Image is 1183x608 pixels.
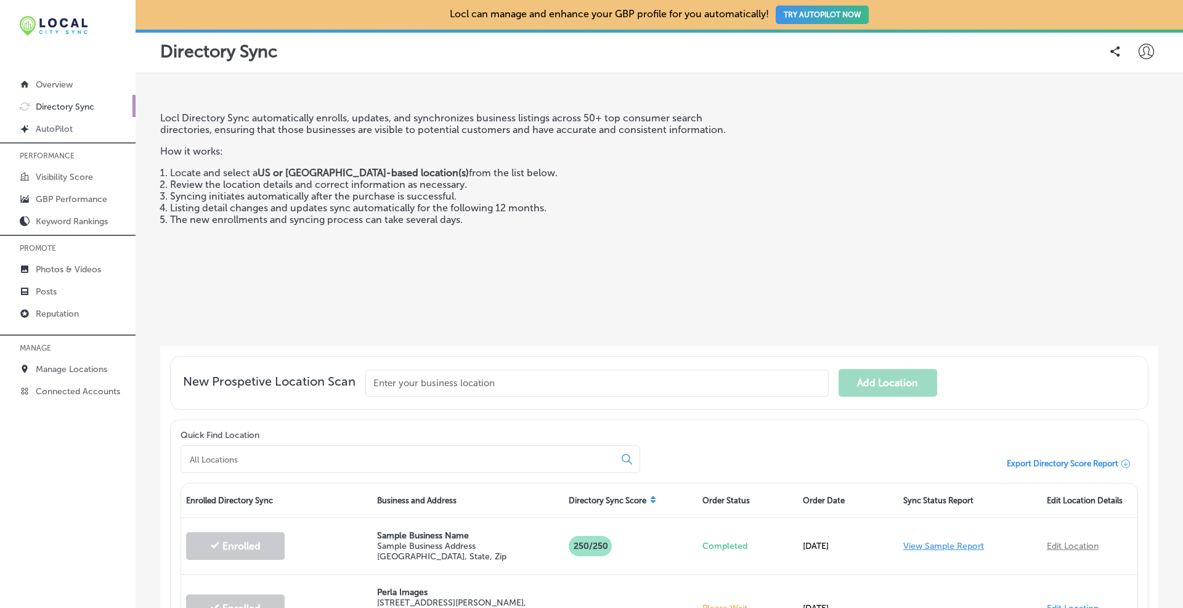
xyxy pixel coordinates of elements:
label: Quick Find Location [181,430,259,440]
li: Syncing initiates automatically after the purchase is successful. [170,190,753,202]
div: Business and Address [372,484,563,517]
span: New Prospetive Location Scan [183,374,356,397]
p: Directory Sync [160,41,277,62]
p: How it works: [160,136,753,157]
p: Connected Accounts [36,386,120,397]
li: The new enrollments and syncing process can take several days. [170,214,753,225]
div: Order Date [798,484,898,517]
p: GBP Performance [36,194,107,205]
p: Keyword Rankings [36,216,108,227]
p: Sample Business Name [377,530,558,541]
p: Overview [36,79,73,90]
div: Edit Location Details [1042,484,1137,517]
p: Completed [702,541,793,551]
p: Reputation [36,309,79,319]
p: AutoPilot [36,124,73,134]
p: Posts [36,286,57,297]
div: Directory Sync Score [564,484,697,517]
p: [GEOGRAPHIC_DATA], State, Zip [377,551,558,562]
p: Directory Sync [36,102,94,112]
iframe: Locl: Directory Sync Overview [763,112,1158,334]
p: Sample Business Address [377,541,558,551]
span: Export Directory Score Report [1007,459,1118,468]
p: Photos & Videos [36,264,101,275]
input: Enter your business location [365,370,829,397]
p: Manage Locations [36,364,107,375]
input: All Locations [189,454,612,465]
div: Order Status [697,484,798,517]
p: Perla Images [377,587,558,598]
li: Review the location details and correct information as necessary. [170,179,753,190]
p: 250/250 [569,536,612,556]
a: View Sample Report [903,541,984,551]
div: Enrolled Directory Sync [181,484,372,517]
div: Sync Status Report [898,484,1042,517]
img: 12321ecb-abad-46dd-be7f-2600e8d3409flocal-city-sync-logo-rectangle.png [20,16,87,36]
li: Listing detail changes and updates sync automatically for the following 12 months. [170,202,753,214]
p: Visibility Score [36,172,93,182]
button: Add Location [839,369,937,397]
button: Enrolled [186,532,285,560]
strong: US or [GEOGRAPHIC_DATA]-based location(s) [258,167,469,179]
li: Locate and select a from the list below. [170,167,753,179]
a: Edit Location [1047,541,1099,551]
button: TRY AUTOPILOT NOW [776,6,869,24]
div: [DATE] [798,529,898,564]
p: Locl Directory Sync automatically enrolls, updates, and synchronizes business listings across 50+... [160,112,753,136]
